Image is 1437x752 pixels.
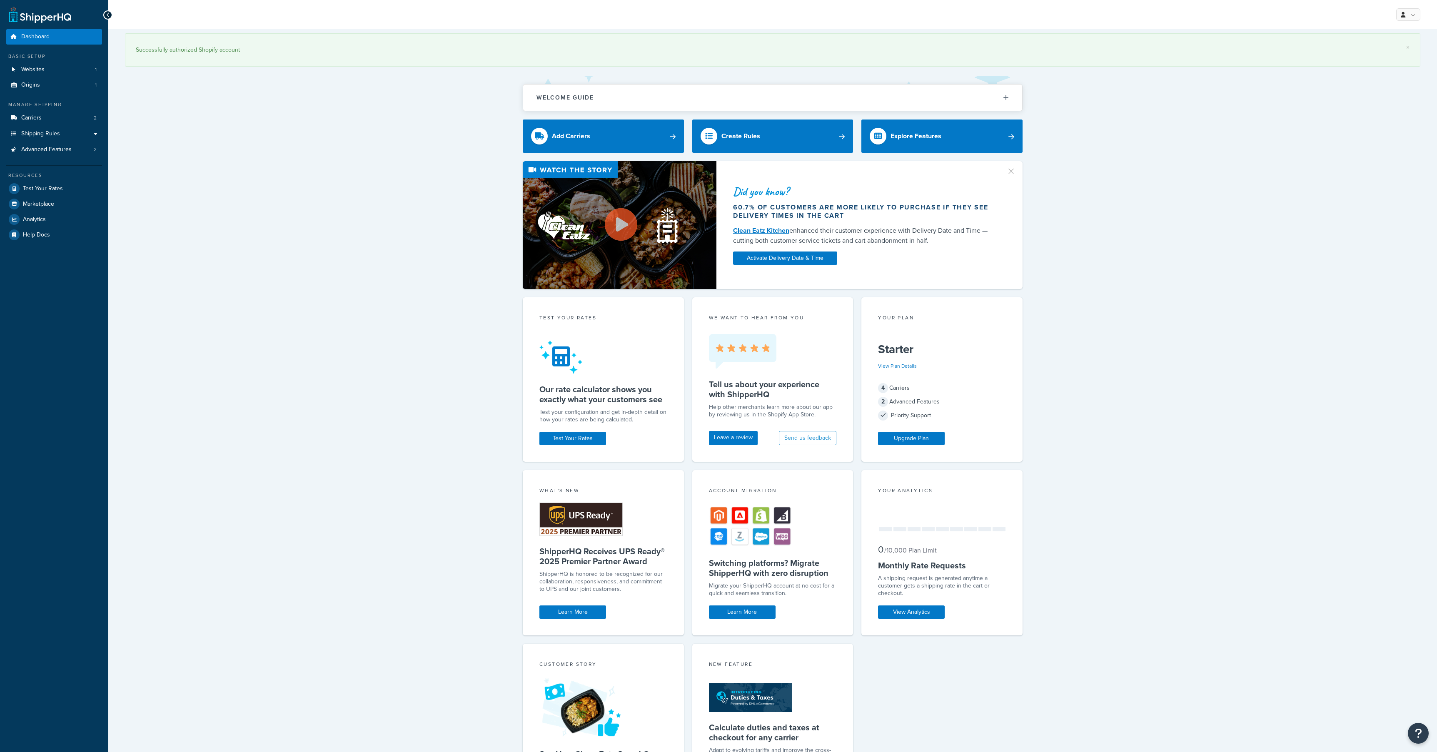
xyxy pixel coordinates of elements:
li: Origins [6,77,102,93]
small: / 10,000 Plan Limit [884,545,937,555]
a: Dashboard [6,29,102,45]
a: × [1406,44,1410,51]
div: Resources [6,172,102,179]
h5: Starter [878,343,1006,356]
a: Learn More [709,605,776,619]
a: Activate Delivery Date & Time [733,251,837,265]
li: Advanced Features [6,142,102,157]
a: Help Docs [6,227,102,242]
span: Advanced Features [21,146,72,153]
button: Send us feedback [779,431,836,445]
div: 60.7% of customers are more likely to purchase if they see delivery times in the cart [733,203,996,220]
div: What's New [539,487,667,496]
div: Priority Support [878,410,1006,421]
div: enhanced their customer experience with Delivery Date and Time — cutting both customer service ti... [733,226,996,246]
a: Leave a review [709,431,758,445]
div: Explore Features [891,130,941,142]
span: 1 [95,82,97,89]
div: Test your rates [539,314,667,324]
h5: ShipperHQ Receives UPS Ready® 2025 Premier Partner Award [539,546,667,566]
span: Shipping Rules [21,130,60,137]
li: Carriers [6,110,102,126]
span: Help Docs [23,232,50,239]
img: Video thumbnail [523,161,716,289]
div: Account Migration [709,487,837,496]
div: Create Rules [721,130,760,142]
a: Carriers2 [6,110,102,126]
div: A shipping request is generated anytime a customer gets a shipping rate in the cart or checkout. [878,575,1006,597]
a: Test Your Rates [6,181,102,196]
p: ShipperHQ is honored to be recognized for our collaboration, responsiveness, and commitment to UP... [539,570,667,593]
h5: Switching platforms? Migrate ShipperHQ with zero disruption [709,558,837,578]
div: Add Carriers [552,130,590,142]
h5: Our rate calculator shows you exactly what your customers see [539,384,667,404]
a: Explore Features [861,120,1023,153]
div: Customer Story [539,660,667,670]
a: Origins1 [6,77,102,93]
div: Your Plan [878,314,1006,324]
span: 0 [878,543,883,556]
h5: Monthly Rate Requests [878,560,1006,570]
span: Origins [21,82,40,89]
a: Add Carriers [523,120,684,153]
div: Your Analytics [878,487,1006,496]
button: Open Resource Center [1408,723,1429,744]
span: 2 [878,397,888,407]
a: Shipping Rules [6,126,102,142]
div: Carriers [878,382,1006,394]
a: Create Rules [692,120,853,153]
h5: Tell us about your experience with ShipperHQ [709,379,837,399]
div: New Feature [709,660,837,670]
a: Websites1 [6,62,102,77]
span: 2 [94,115,97,122]
div: Test your configuration and get in-depth detail on how your rates are being calculated. [539,408,667,423]
h5: Calculate duties and taxes at checkout for any carrier [709,722,837,742]
div: Migrate your ShipperHQ account at no cost for a quick and seamless transition. [709,582,837,597]
div: Advanced Features [878,396,1006,408]
p: we want to hear from you [709,314,837,321]
li: Websites [6,62,102,77]
div: Manage Shipping [6,101,102,108]
span: Marketplace [23,201,54,208]
span: Test Your Rates [23,185,63,192]
p: Help other merchants learn more about our app by reviewing us in the Shopify App Store. [709,403,837,418]
span: 4 [878,383,888,393]
div: Did you know? [733,186,996,197]
a: Analytics [6,212,102,227]
a: View Plan Details [878,362,917,370]
div: Basic Setup [6,53,102,60]
span: Websites [21,66,45,73]
span: 1 [95,66,97,73]
a: View Analytics [878,605,945,619]
div: Successfully authorized Shopify account [136,44,1410,56]
span: Carriers [21,115,42,122]
a: Learn More [539,605,606,619]
a: Marketplace [6,197,102,212]
span: Analytics [23,216,46,223]
span: 2 [94,146,97,153]
h2: Welcome Guide [536,95,594,101]
a: Clean Eatz Kitchen [733,226,789,235]
span: Dashboard [21,33,50,40]
a: Advanced Features2 [6,142,102,157]
a: Upgrade Plan [878,432,945,445]
button: Welcome Guide [523,85,1022,111]
a: Test Your Rates [539,432,606,445]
